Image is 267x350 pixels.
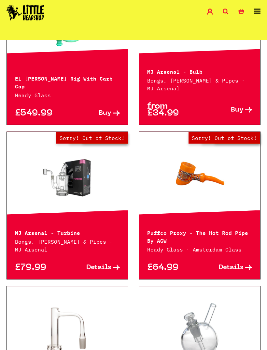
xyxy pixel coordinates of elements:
[15,91,120,99] p: Heady Glass
[147,67,252,75] p: MJ Arsenal - Bulb
[7,5,44,21] img: Little Head Shop Logo
[200,103,252,117] a: Buy
[231,107,244,114] span: Buy
[189,132,260,144] span: Sorry! Out of Stock!
[147,103,200,117] p: from £34.99
[147,77,252,92] p: Bongs, [PERSON_NAME] & Pipes · MJ Arsenal
[147,264,200,271] p: £64.99
[147,246,252,253] p: Heady Glass · Amsterdam Glass
[218,264,244,271] span: Details
[200,264,252,271] a: Details
[7,144,128,209] a: Out of Stock Hurry! Low Stock Sorry! Out of Stock!
[86,264,111,271] span: Details
[15,74,120,90] p: El [PERSON_NAME] Rig With Carb Cap
[67,264,120,271] a: Details
[147,228,252,244] p: Puffco Proxy - The Hot Rod Pipe By AGW
[15,110,67,117] p: £549.99
[56,132,128,144] span: Sorry! Out of Stock!
[15,228,120,236] p: MJ Arsenal - Turbine
[67,110,120,117] a: Buy
[15,238,120,253] p: Bongs, [PERSON_NAME] & Pipes · MJ Arsenal
[139,144,260,209] a: Out of Stock Hurry! Low Stock Sorry! Out of Stock!
[99,110,111,117] span: Buy
[15,264,67,271] p: £79.99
